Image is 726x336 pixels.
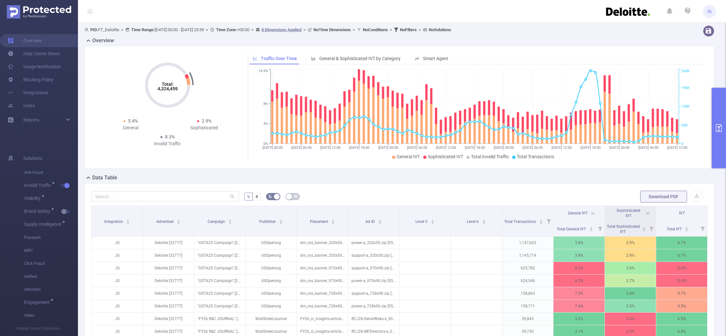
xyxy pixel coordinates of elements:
[544,206,553,236] i: Filter menu
[502,300,553,312] p: 158,711
[23,152,42,165] span: Solutions
[126,219,130,221] i: icon: caret-up
[378,221,382,223] i: icon: caret-down
[104,219,124,224] span: Integration
[8,60,61,73] a: Usage Notification
[177,221,181,223] i: icon: caret-down
[92,249,143,262] p: JS
[128,118,138,123] span: 5.4%
[423,56,448,61] span: Smart Agent
[348,275,399,287] p: power-a_970x90.zip [5520883]
[143,262,194,274] p: Deloitte [32777]
[168,124,241,131] div: Sophisticated
[681,86,690,90] tspan: 195K
[263,142,268,146] tspan: 0%
[331,219,335,223] div: Sort
[378,219,382,221] i: icon: caret-up
[84,27,451,32] span: FT_Deloitte [DATE] 00:00 - [DATE] 23:59 +00:00
[158,86,178,91] tspan: 4,324,459
[253,56,257,61] i: icon: line-chart
[92,262,143,274] p: JS
[8,73,54,86] a: Blocking Policy
[297,237,348,249] p: dm_ros_banner_320x50 [9772478]
[431,219,434,221] i: icon: caret-up
[246,287,297,300] p: USOpenorg
[297,287,348,300] p: dm_ros_banner_728x90 [9772472]
[348,313,399,325] p: RCJ26-GenAIRisks-s_300x250.jpg [5523175]
[681,69,690,73] tspan: 260K
[504,219,537,224] span: Total Transactions
[605,313,656,325] p: 3.3%
[667,227,683,231] span: Total IVT
[681,123,688,127] tspan: 65K
[24,257,78,270] span: Click Fraud
[642,226,646,230] div: Sort
[291,146,312,150] tspan: [DATE] 06:00
[568,211,588,215] span: General IVT
[351,27,357,32] span: >
[126,221,130,223] i: icon: caret-down
[297,300,348,312] p: dm_ros_banner_728x90 [9772472]
[539,219,543,223] div: Sort
[8,34,42,47] a: Overview
[156,219,175,224] span: Advertiser
[297,262,348,274] p: dm_ros_banner_970x90 [9772471]
[656,249,707,262] p: 6.7%
[554,275,605,287] p: 8.2%
[94,124,168,131] div: General
[119,27,125,32] span: >
[23,117,39,123] span: Reports
[348,249,399,262] p: support-a_320x50.zip [5520887]
[667,146,687,150] tspan: [DATE] 12:00
[246,313,297,325] p: WallStreetJournal
[216,27,237,32] b: Time Zone:
[297,313,348,325] p: FY26_rc_insights-article-page_300x250 [9528390]
[262,146,283,150] tspan: [DATE] 00:00
[539,221,543,223] i: icon: caret-down
[24,231,78,244] span: Passport
[640,191,687,202] button: Download PDF
[605,262,656,274] p: 2.6%
[605,275,656,287] p: 2.7%
[259,69,268,73] tspan: 14.9%
[24,166,78,179] span: Anti-Fraud
[707,5,711,18] span: IS
[8,47,60,60] a: Help Center (New)
[429,27,451,32] b: No Solutions
[605,249,656,262] p: 2.9%
[247,194,250,199] span: %
[165,134,175,139] span: 8.3%
[261,56,297,61] span: Traffic Over Time
[8,99,35,112] a: Users
[263,122,268,126] tspan: 4%
[131,27,155,32] b: Time Range:
[24,244,78,257] span: MRC
[502,262,553,274] p: 625,782
[177,219,181,221] i: icon: caret-up
[311,56,316,61] i: icon: bar-chart
[204,27,210,32] span: >
[554,262,605,274] p: 8.2%
[400,27,417,32] b: No Filters
[656,262,707,274] p: 10.9%
[348,287,399,300] p: support-a_728x90.zip [5520892]
[24,209,53,213] span: Brand Safety
[279,221,283,223] i: icon: caret-down
[348,237,399,249] p: power-a_320x50.zip [5520877]
[517,154,554,159] span: Total Transactions
[143,300,194,312] p: Deloitte [32777]
[656,300,707,312] p: 9.9%
[607,224,640,234] span: Total Sophisticated IVT
[656,275,707,287] p: 10.9%
[378,146,398,150] tspan: [DATE] 00:00
[589,226,593,230] div: Sort
[467,219,480,224] span: Level 6
[228,219,232,223] div: Sort
[24,309,78,322] span: Video
[388,27,394,32] span: >
[685,228,689,230] i: icon: caret-down
[194,249,245,262] p: "USTA25 Campaign" [285517]
[194,287,245,300] p: "USTA25 Campaign" [285517]
[589,226,593,228] i: icon: caret-up
[589,228,593,230] i: icon: caret-down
